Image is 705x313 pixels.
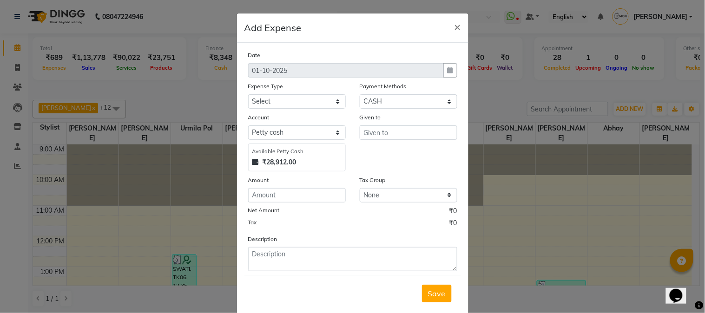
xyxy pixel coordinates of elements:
[360,176,386,184] label: Tax Group
[248,176,269,184] label: Amount
[360,82,407,91] label: Payment Methods
[244,21,302,35] h5: Add Expense
[447,13,468,39] button: Close
[360,125,457,140] input: Given to
[248,51,261,59] label: Date
[666,276,696,304] iframe: chat widget
[252,148,342,156] div: Available Petty Cash
[248,82,283,91] label: Expense Type
[360,113,381,122] label: Given to
[455,20,461,33] span: ×
[263,157,296,167] strong: ₹28,912.00
[449,206,457,218] span: ₹0
[428,289,446,298] span: Save
[248,188,346,202] input: Amount
[422,285,452,302] button: Save
[449,218,457,230] span: ₹0
[248,218,257,227] label: Tax
[248,113,270,122] label: Account
[248,206,280,215] label: Net Amount
[248,235,277,243] label: Description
